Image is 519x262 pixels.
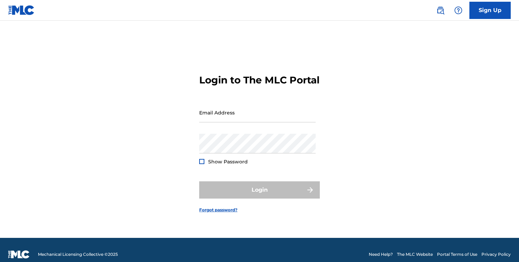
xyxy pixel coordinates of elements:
[8,5,35,15] img: MLC Logo
[469,2,511,19] a: Sign Up
[199,207,237,213] a: Forgot password?
[38,251,118,258] span: Mechanical Licensing Collective © 2025
[485,229,519,262] iframe: Chat Widget
[208,159,248,165] span: Show Password
[434,3,447,17] a: Public Search
[436,6,445,14] img: search
[481,251,511,258] a: Privacy Policy
[437,251,477,258] a: Portal Terms of Use
[451,3,465,17] div: Help
[397,251,433,258] a: The MLC Website
[454,6,462,14] img: help
[369,251,393,258] a: Need Help?
[199,74,319,86] h3: Login to The MLC Portal
[8,250,30,259] img: logo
